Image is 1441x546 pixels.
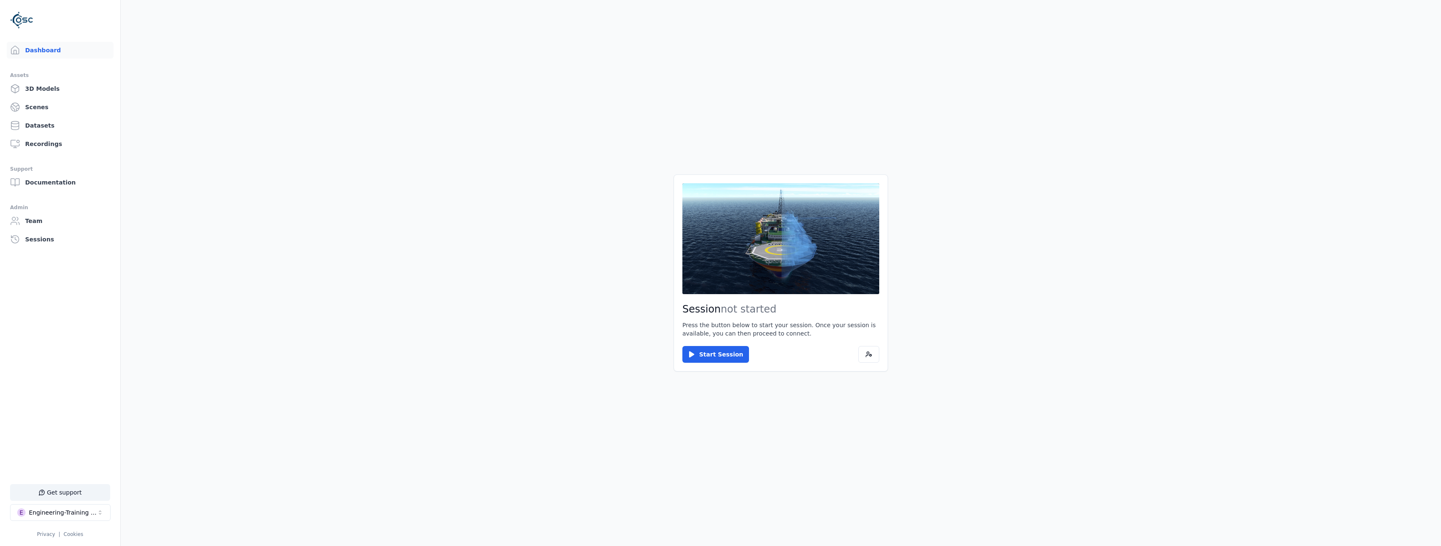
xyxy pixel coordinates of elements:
[10,8,34,32] img: Logo
[37,531,55,537] a: Privacy
[7,99,114,115] a: Scenes
[682,346,749,363] button: Start Session
[7,117,114,134] a: Datasets
[721,303,777,315] span: not started
[59,531,60,537] span: |
[7,213,114,229] a: Team
[10,164,110,174] div: Support
[7,231,114,248] a: Sessions
[7,80,114,97] a: 3D Models
[682,321,879,338] p: Press the button below to start your session. Once your session is available, you can then procee...
[29,508,97,517] div: Engineering-Training (SSO Staging)
[10,484,110,501] button: Get support
[7,42,114,59] a: Dashboard
[7,136,114,152] a: Recordings
[10,70,110,80] div: Assets
[17,508,26,517] div: E
[10,203,110,213] div: Admin
[64,531,83,537] a: Cookies
[10,504,111,521] button: Select a workspace
[7,174,114,191] a: Documentation
[682,302,879,316] h2: Session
